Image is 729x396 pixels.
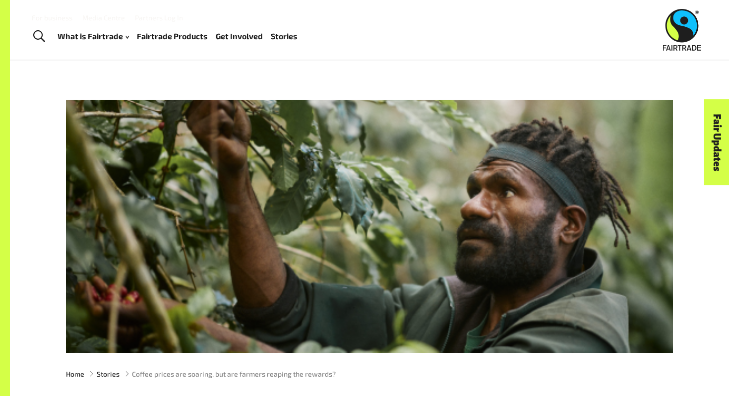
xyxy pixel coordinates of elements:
[66,369,84,379] a: Home
[82,13,125,22] a: Media Centre
[137,29,208,44] a: Fairtrade Products
[135,13,183,22] a: Partners Log In
[132,369,336,379] span: Coffee prices are soaring, but are farmers reaping the rewards?
[663,9,701,51] img: Fairtrade Australia New Zealand logo
[58,29,129,44] a: What is Fairtrade
[27,24,51,49] a: Toggle Search
[271,29,298,44] a: Stories
[97,369,120,379] a: Stories
[32,13,72,22] a: For business
[216,29,263,44] a: Get Involved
